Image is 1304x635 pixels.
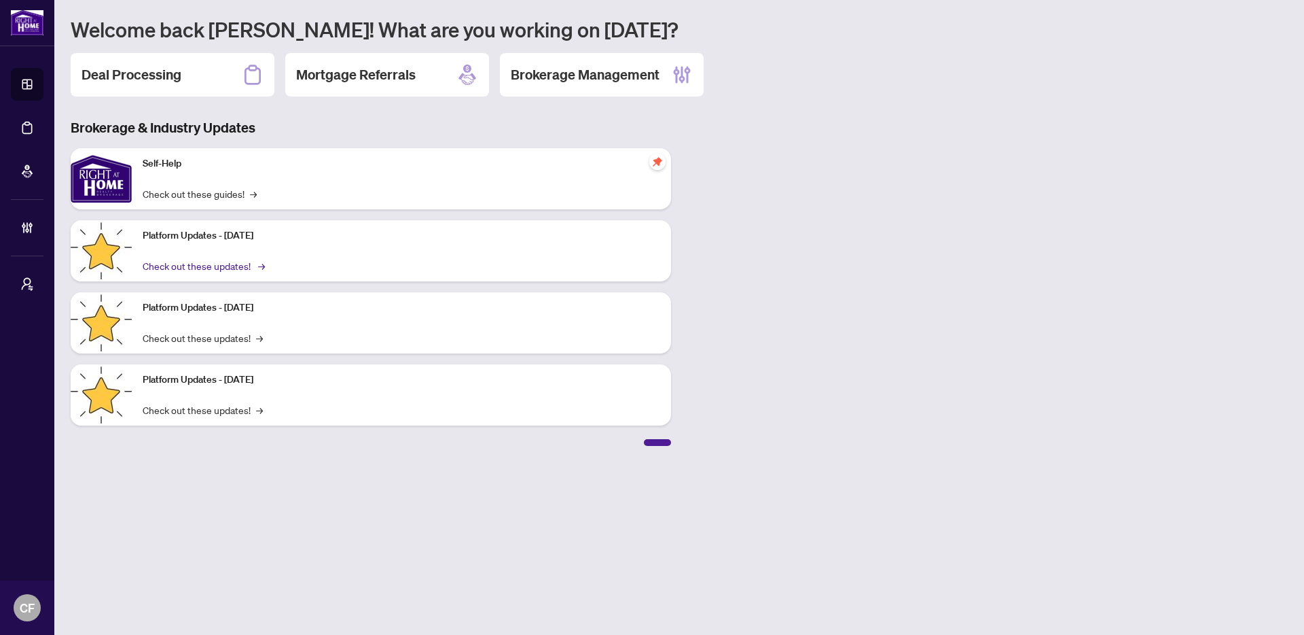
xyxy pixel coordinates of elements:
a: Check out these updates!→ [143,402,263,417]
span: CF [20,598,35,617]
span: → [256,402,263,417]
h2: Mortgage Referrals [296,65,416,84]
img: Platform Updates - June 23, 2025 [71,364,132,426]
img: Self-Help [71,148,132,209]
img: Platform Updates - July 8, 2025 [71,292,132,354]
p: Platform Updates - [DATE] [143,301,660,315]
span: pushpin [649,154,666,170]
p: Platform Updates - [DATE] [143,373,660,388]
span: → [258,258,265,273]
h1: Welcome back [PERSON_NAME]! What are you working on [DATE]? [71,16,1288,42]
h3: Brokerage & Industry Updates [71,118,671,137]
p: Self-Help [143,156,660,171]
span: → [256,330,263,345]
a: Check out these guides!→ [143,186,257,201]
a: Check out these updates!→ [143,258,263,273]
h2: Brokerage Management [511,65,659,84]
a: Check out these updates!→ [143,330,263,345]
button: Open asap [1250,587,1290,628]
img: Platform Updates - July 21, 2025 [71,220,132,281]
h2: Deal Processing [81,65,181,84]
span: → [250,186,257,201]
p: Platform Updates - [DATE] [143,228,660,243]
span: user-switch [20,277,34,291]
img: logo [11,10,43,35]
